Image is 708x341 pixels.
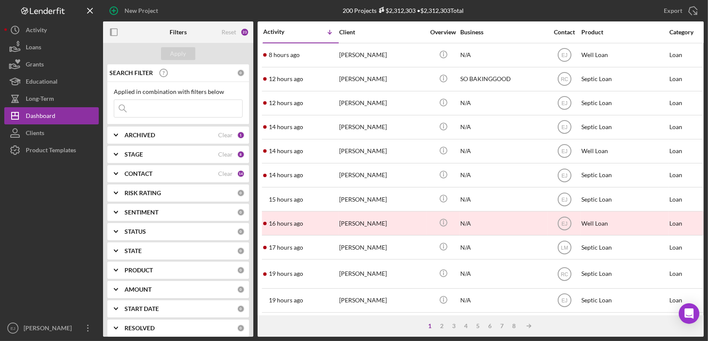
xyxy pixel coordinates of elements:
time: 2025-09-16 20:01 [269,220,303,227]
div: 5 [472,323,484,329]
div: [PERSON_NAME] [339,116,425,139]
div: 0 [237,305,245,313]
div: Clients [26,124,44,144]
b: STAGE [125,151,143,158]
button: New Project [103,2,167,19]
div: Well Loan [581,212,667,235]
a: Educational [4,73,99,90]
div: N/A [460,44,546,66]
div: Septic Loan [581,92,667,115]
div: N/A [460,140,546,163]
b: Filters [170,29,187,36]
time: 2025-09-16 21:18 [269,172,303,178]
div: 3 [448,323,460,329]
div: Septic Loan [581,188,667,211]
text: EJ [561,52,567,58]
text: EJ [561,100,567,106]
div: [PERSON_NAME] [339,236,425,259]
button: Loans [4,39,99,56]
div: Activity [26,21,47,41]
button: Clients [4,124,99,142]
b: START DATE [125,305,159,312]
div: [PERSON_NAME] [339,212,425,235]
div: [PERSON_NAME] [339,313,425,336]
text: EJ [10,326,15,331]
b: AMOUNT [125,286,152,293]
time: 2025-09-16 23:28 [269,75,303,82]
text: EJ [561,196,567,202]
div: N/A [460,92,546,115]
b: PRODUCT [125,267,153,274]
button: EJ[PERSON_NAME] [4,320,99,337]
div: Overview [427,29,459,36]
b: ARCHIVED [125,132,155,139]
a: Long-Term [4,90,99,107]
div: New Project [125,2,158,19]
div: Septic Loan [581,260,667,287]
div: [PERSON_NAME] [339,92,425,115]
div: [PERSON_NAME] [339,44,425,66]
div: 0 [237,208,245,216]
div: 4 [460,323,472,329]
b: RESOLVED [125,325,155,332]
div: N/A [460,212,546,235]
button: Apply [161,47,195,60]
div: Business [460,29,546,36]
div: 0 [237,228,245,235]
div: Open Intercom Messenger [679,303,699,324]
div: 8 [237,151,245,158]
div: 200 Projects • $2,312,303 Total [343,7,464,14]
div: [PERSON_NAME] [339,68,425,91]
div: N/A [460,260,546,287]
text: LM [561,244,568,250]
b: CONTACT [125,170,152,177]
time: 2025-09-16 21:28 [269,148,303,154]
div: 0 [237,69,245,77]
button: Grants [4,56,99,73]
text: EJ [561,298,567,304]
div: Product [581,29,667,36]
div: Well Loan [581,140,667,163]
div: N/A [460,289,546,312]
button: Activity [4,21,99,39]
div: 1 [237,131,245,139]
button: Dashboard [4,107,99,124]
time: 2025-09-16 23:11 [269,100,303,106]
div: Apply [170,47,186,60]
div: Septic Loan [581,68,667,91]
time: 2025-09-16 16:43 [269,270,303,277]
div: 0 [237,247,245,255]
b: RISK RATING [125,190,161,196]
button: Product Templates [4,142,99,159]
div: Educational [26,73,58,92]
div: Septic Loan [581,164,667,187]
div: Clear [218,132,233,139]
div: Product Templates [26,142,76,161]
div: 23 [240,28,249,36]
div: Septic Loan [581,236,667,259]
div: N/A [460,164,546,187]
div: Dashboard [26,107,55,127]
div: Septic Loan [581,116,667,139]
div: Client [339,29,425,36]
text: EJ [561,124,567,130]
div: Contact [548,29,580,36]
text: EJ [561,148,567,154]
div: 0 [237,189,245,197]
div: Well Loan [581,44,667,66]
div: 8 [508,323,520,329]
div: [PERSON_NAME] [339,260,425,287]
time: 2025-09-16 20:56 [269,196,303,203]
div: [PERSON_NAME] [339,188,425,211]
text: EJ [561,172,567,178]
time: 2025-09-17 03:47 [269,51,300,58]
time: 2025-09-16 16:12 [269,297,303,304]
b: STATE [125,247,142,254]
text: RC [561,271,568,277]
div: [PERSON_NAME] [339,289,425,312]
div: SO BAKINGGOOD [460,68,546,91]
